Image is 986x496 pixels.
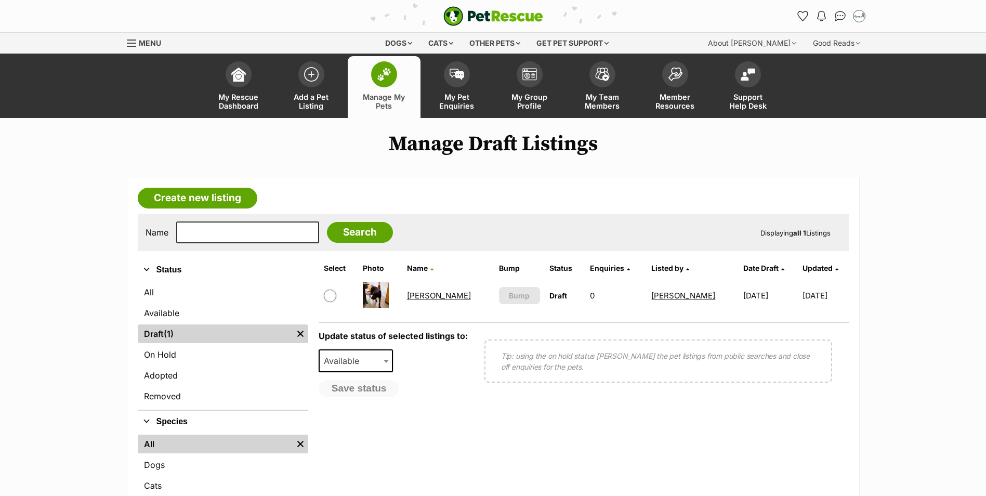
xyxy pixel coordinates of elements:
a: My Rescue Dashboard [202,56,275,118]
img: chat-41dd97257d64d25036548639549fe6c8038ab92f7586957e7f3b1b290dea8141.svg [835,11,846,21]
a: Remove filter [293,435,308,453]
a: Adopted [138,366,308,385]
a: My Team Members [566,56,639,118]
a: [PERSON_NAME] [407,291,471,301]
span: Available [320,354,370,368]
td: 0 [586,278,647,314]
img: add-pet-listing-icon-0afa8454b4691262ce3f59096e99ab1cd57d4a30225e0717b998d2c9b9846f56.svg [304,67,319,82]
span: Support Help Desk [725,93,771,110]
a: Menu [127,33,168,51]
div: About [PERSON_NAME] [701,33,804,54]
span: Listed by [651,264,683,272]
a: Favourites [795,8,811,24]
a: Removed [138,387,308,406]
button: Species [138,415,308,428]
p: Tip: using the on hold status [PERSON_NAME] the pet listings from public searches and close off e... [501,350,816,372]
div: Cats [421,33,461,54]
span: translation missing: en.admin.listings.index.attributes.date_draft [743,264,779,272]
a: PetRescue [443,6,543,26]
img: manage-my-pets-icon-02211641906a0b7f246fdf0571729dbe1e7629f14944591b6c1af311fb30b64b.svg [377,68,391,81]
th: Photo [359,260,402,277]
img: help-desk-icon-fdf02630f3aa405de69fd3d07c3f3aa587a6932b1a1747fa1d2bba05be0121f9.svg [741,68,755,81]
span: translation missing: en.admin.listings.index.attributes.enquiries [590,264,624,272]
a: Listed by [651,264,689,272]
th: Select [320,260,358,277]
div: Good Reads [806,33,867,54]
a: Manage My Pets [348,56,420,118]
th: Bump [495,260,545,277]
img: group-profile-icon-3fa3cf56718a62981997c0bc7e787c4b2cf8bcc04b72c1350f741eb67cf2f40e.svg [522,68,537,81]
span: Member Resources [652,93,699,110]
div: Dogs [378,33,419,54]
a: Add a Pet Listing [275,56,348,118]
span: My Group Profile [506,93,553,110]
img: pet-enquiries-icon-7e3ad2cf08bfb03b45e93fb7055b45f3efa6380592205ae92323e6603595dc1f.svg [450,69,464,80]
a: My Pet Enquiries [420,56,493,118]
a: Dogs [138,455,308,474]
a: Create new listing [138,188,257,208]
a: Updated [803,264,838,272]
span: My Team Members [579,93,626,110]
img: logo-e224e6f780fb5917bec1dbf3a21bbac754714ae5b6737aabdf751b685950b380.svg [443,6,543,26]
span: Displaying Listings [760,229,831,237]
a: [PERSON_NAME] [651,291,715,301]
label: Name [146,228,168,237]
img: notifications-46538b983faf8c2785f20acdc204bb7945ddae34d4c08c2a6579f10ce5e182be.svg [817,11,825,21]
a: Name [407,264,433,272]
span: Bump [509,290,530,301]
ul: Account quick links [795,8,867,24]
button: Save status [319,380,400,397]
span: Menu [139,38,161,47]
a: Support Help Desk [712,56,784,118]
a: Available [138,304,308,322]
button: Bump [499,287,541,304]
th: Status [545,260,584,277]
button: My account [851,8,867,24]
a: Remove filter [293,324,308,343]
td: [DATE] [803,278,848,314]
span: (1) [164,328,174,340]
span: Add a Pet Listing [288,93,335,110]
div: Other pets [462,33,528,54]
div: Status [138,281,308,410]
span: Draft [549,291,567,300]
img: team-members-icon-5396bd8760b3fe7c0b43da4ab00e1e3bb1a5d9ba89233759b79545d2d3fc5d0d.svg [595,68,610,81]
a: Member Resources [639,56,712,118]
div: Get pet support [529,33,616,54]
a: Date Draft [743,264,784,272]
span: My Rescue Dashboard [215,93,262,110]
span: Manage My Pets [361,93,407,110]
img: member-resources-icon-8e73f808a243e03378d46382f2149f9095a855e16c252ad45f914b54edf8863c.svg [668,67,682,81]
a: On Hold [138,345,308,364]
a: My Group Profile [493,56,566,118]
button: Notifications [813,8,830,24]
label: Update status of selected listings to: [319,331,468,341]
img: Taylor Lalchere profile pic [854,11,864,21]
img: dashboard-icon-eb2f2d2d3e046f16d808141f083e7271f6b2e854fb5c12c21221c1fb7104beca.svg [231,67,246,82]
td: [DATE] [739,278,801,314]
strong: all 1 [793,229,806,237]
a: All [138,283,308,302]
span: My Pet Enquiries [433,93,480,110]
a: All [138,435,293,453]
span: Name [407,264,428,272]
a: Enquiries [590,264,630,272]
button: Status [138,263,308,277]
span: Available [319,349,393,372]
span: Updated [803,264,833,272]
input: Search [327,222,393,243]
a: Conversations [832,8,849,24]
a: Cats [138,476,308,495]
a: Draft [138,324,293,343]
